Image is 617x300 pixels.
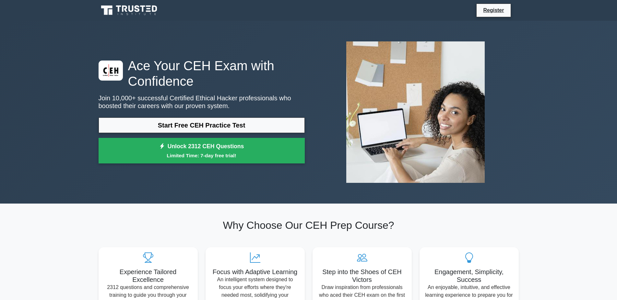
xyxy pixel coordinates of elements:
[211,268,300,276] h5: Focus with Adaptive Learning
[99,58,305,89] h1: Ace Your CEH Exam with Confidence
[99,138,305,164] a: Unlock 2312 CEH QuestionsLimited Time: 7-day free trial!
[99,117,305,133] a: Start Free CEH Practice Test
[99,94,305,110] p: Join 10,000+ successful Certified Ethical Hacker professionals who boosted their careers with our...
[107,152,297,159] small: Limited Time: 7-day free trial!
[479,6,508,14] a: Register
[99,219,519,231] h2: Why Choose Our CEH Prep Course?
[104,268,193,283] h5: Experience Tailored Excellence
[425,268,514,283] h5: Engagement, Simplicity, Success
[318,268,407,283] h5: Step into the Shoes of CEH Victors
